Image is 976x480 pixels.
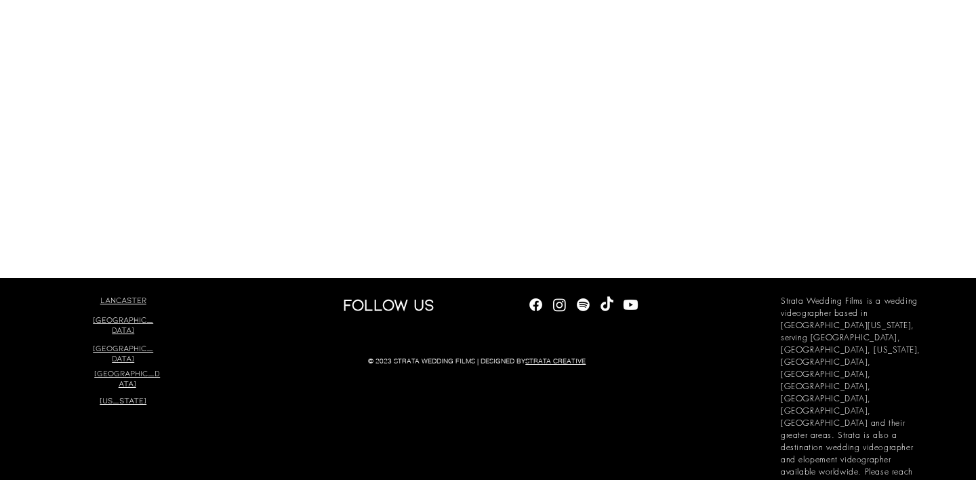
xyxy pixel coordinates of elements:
[527,296,639,313] ul: Social Bar
[94,368,160,388] span: [GEOGRAPHIC_DATA]
[94,368,160,388] a: [GEOGRAPHIC_DATA]
[368,357,586,365] span: © 2023 STRATA WEDDING FILMS | DESIGNED BY
[100,395,146,405] span: [US_STATE]
[93,315,153,335] a: [GEOGRAPHIC_DATA]
[100,395,146,405] a: [US_STATE]
[100,295,146,304] span: lancaster
[100,295,146,305] a: lancaster
[525,357,586,365] a: STRATA CREATIVE
[93,315,153,334] span: [GEOGRAPHIC_DATA]
[93,343,153,363] a: [GEOGRAPHIC_DATA]
[343,294,434,314] span: FOLLOW US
